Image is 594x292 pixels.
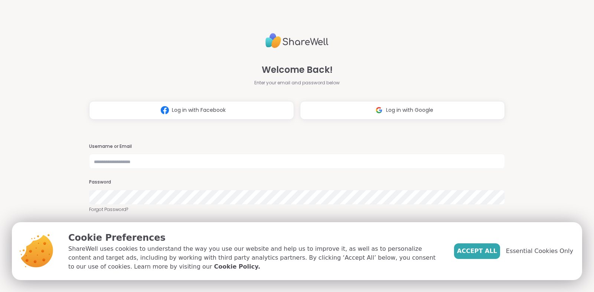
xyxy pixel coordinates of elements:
[254,80,340,86] span: Enter your email and password below
[172,106,226,114] span: Log in with Facebook
[89,143,505,150] h3: Username or Email
[265,30,329,51] img: ShareWell Logo
[457,247,497,256] span: Accept All
[506,247,573,256] span: Essential Cookies Only
[68,231,442,244] p: Cookie Preferences
[454,243,500,259] button: Accept All
[68,244,442,271] p: ShareWell uses cookies to understand the way you use our website and help us to improve it, as we...
[262,63,333,77] span: Welcome Back!
[89,179,505,185] h3: Password
[386,106,433,114] span: Log in with Google
[214,262,260,271] a: Cookie Policy.
[300,101,505,120] button: Log in with Google
[89,206,505,213] a: Forgot Password?
[158,103,172,117] img: ShareWell Logomark
[89,101,294,120] button: Log in with Facebook
[372,103,386,117] img: ShareWell Logomark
